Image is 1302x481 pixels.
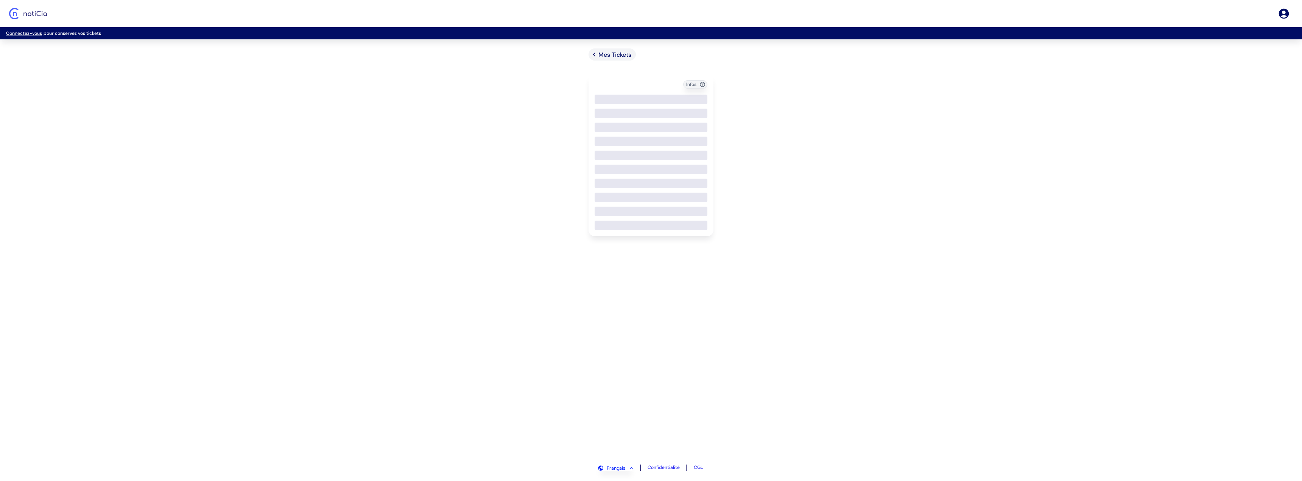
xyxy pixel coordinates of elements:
span: Mes Tickets [598,51,631,59]
a: CGU [694,464,704,470]
p: pour conservez vos tickets [6,30,1296,36]
a: Confidentialité [648,464,680,470]
button: Infos [683,80,707,89]
img: Logo Noticia [9,8,47,19]
a: Se connecter [1278,8,1290,20]
span: | [686,463,688,472]
a: Mes Tickets [589,48,636,61]
span: | [640,463,642,472]
button: Français [598,465,634,471]
a: Connectez-vous [6,30,42,36]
